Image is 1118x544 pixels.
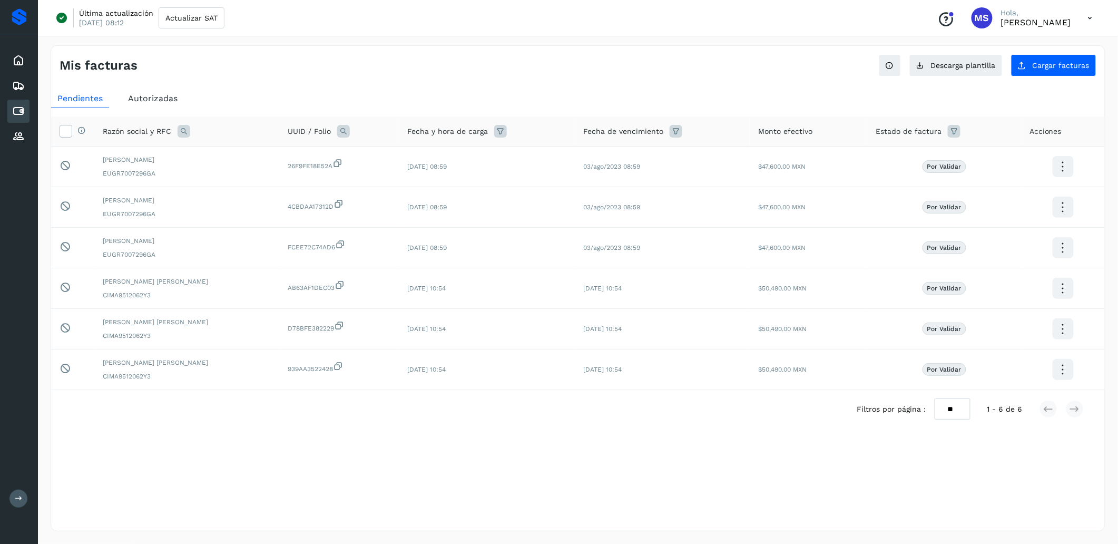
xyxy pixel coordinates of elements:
[759,244,806,251] span: $47,600.00 MXN
[927,244,962,251] p: Por validar
[7,74,30,98] div: Embarques
[407,244,447,251] span: [DATE] 08:59
[288,199,390,211] span: 4CBDAA17312D
[987,404,1023,415] span: 1 - 6 de 6
[759,366,807,373] span: $50,490.00 MXN
[103,155,271,164] span: [PERSON_NAME]
[927,366,962,373] p: Por validar
[288,280,390,293] span: AB63AF1DEC03
[759,203,806,211] span: $47,600.00 MXN
[876,126,942,137] span: Estado de factura
[159,7,224,28] button: Actualizar SAT
[103,250,271,259] span: EUGR7007296GA
[583,366,622,373] span: [DATE] 10:54
[288,158,390,171] span: 26F9FE18E52A
[103,290,271,300] span: CIMA9512062Y3
[931,62,996,69] span: Descarga plantilla
[128,93,178,103] span: Autorizadas
[288,239,390,252] span: FCEE72C74AD6
[165,14,218,22] span: Actualizar SAT
[407,163,447,170] span: [DATE] 08:59
[1011,54,1096,76] button: Cargar facturas
[288,126,331,137] span: UUID / Folio
[407,366,446,373] span: [DATE] 10:54
[103,126,171,137] span: Razón social y RFC
[759,126,813,137] span: Monto efectivo
[7,49,30,72] div: Inicio
[60,58,138,73] h4: Mis facturas
[583,244,640,251] span: 03/ago/2023 08:59
[909,54,1003,76] button: Descarga plantilla
[759,285,807,292] span: $50,490.00 MXN
[103,169,271,178] span: EUGR7007296GA
[583,126,663,137] span: Fecha de vencimiento
[407,203,447,211] span: [DATE] 08:59
[103,358,271,367] span: [PERSON_NAME] [PERSON_NAME]
[79,8,153,18] p: Última actualización
[103,196,271,205] span: [PERSON_NAME]
[927,203,962,211] p: Por validar
[1033,62,1090,69] span: Cargar facturas
[57,93,103,103] span: Pendientes
[583,285,622,292] span: [DATE] 10:54
[7,125,30,148] div: Proveedores
[407,126,488,137] span: Fecha y hora de carga
[103,372,271,381] span: CIMA9512062Y3
[583,163,640,170] span: 03/ago/2023 08:59
[927,285,962,292] p: Por validar
[7,100,30,123] div: Cuentas por pagar
[927,325,962,333] p: Por validar
[857,404,926,415] span: Filtros por página :
[407,325,446,333] span: [DATE] 10:54
[759,163,806,170] span: $47,600.00 MXN
[1001,8,1071,17] p: Hola,
[103,277,271,286] span: [PERSON_NAME] [PERSON_NAME]
[103,236,271,246] span: [PERSON_NAME]
[1029,126,1062,137] span: Acciones
[79,18,124,27] p: [DATE] 08:12
[927,163,962,170] p: Por validar
[583,203,640,211] span: 03/ago/2023 08:59
[583,325,622,333] span: [DATE] 10:54
[407,285,446,292] span: [DATE] 10:54
[288,361,390,374] span: 939AA3522428
[759,325,807,333] span: $50,490.00 MXN
[103,209,271,219] span: EUGR7007296GA
[103,317,271,327] span: [PERSON_NAME] [PERSON_NAME]
[288,320,390,333] span: D78BFE382229
[1001,17,1071,27] p: Mariana Salazar
[103,331,271,341] span: CIMA9512062Y3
